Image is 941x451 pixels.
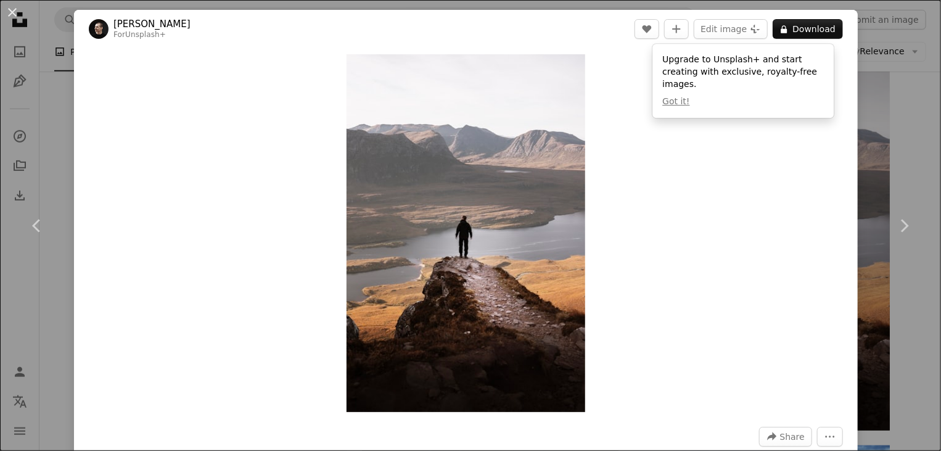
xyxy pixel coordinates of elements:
a: Unsplash+ [125,30,166,39]
img: A man standing on top of a mountain next to a lake [347,54,585,412]
div: For [113,30,191,40]
button: More Actions [817,427,843,447]
button: Add to Collection [664,19,689,39]
a: Next [867,167,941,285]
div: Upgrade to Unsplash+ and start creating with exclusive, royalty-free images. [652,44,834,118]
button: Like [635,19,659,39]
button: Download [773,19,843,39]
button: Share this image [759,427,812,447]
span: Share [780,428,805,446]
button: Edit image [694,19,768,39]
button: Got it! [662,96,689,108]
a: [PERSON_NAME] [113,18,191,30]
button: Zoom in on this image [347,54,585,412]
img: Go to Joshua Earle's profile [89,19,109,39]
